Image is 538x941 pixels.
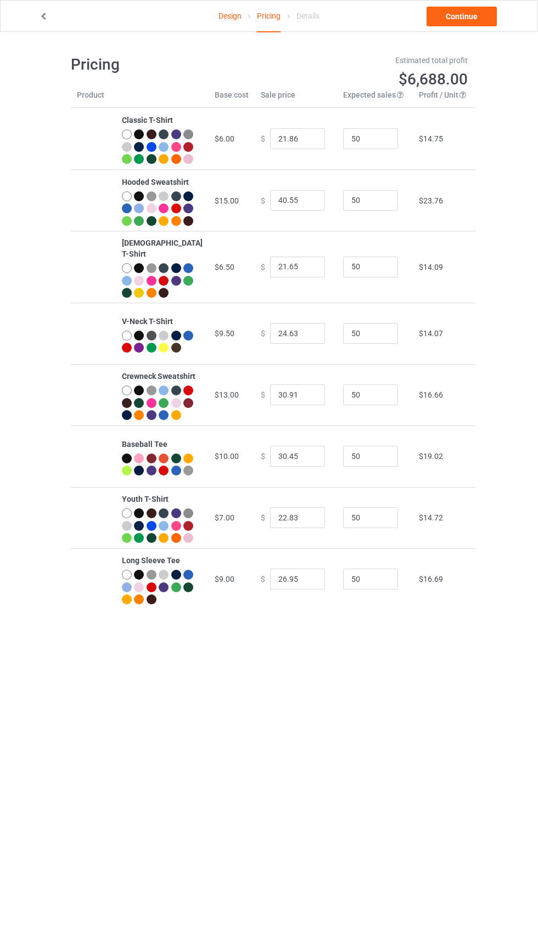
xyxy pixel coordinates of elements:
[215,263,234,271] span: $6.50
[255,89,337,108] th: Sale price
[183,129,193,139] img: heather_texture.png
[261,134,265,143] span: $
[261,262,265,271] span: $
[215,196,239,205] span: $15.00
[122,440,167,449] b: Baseball Tee
[215,134,234,143] span: $6.00
[215,513,234,522] span: $7.00
[257,1,281,32] div: Pricing
[122,317,173,326] b: V-Neck T-Shirt
[261,390,265,399] span: $
[215,575,234,583] span: $9.00
[419,134,443,143] span: $14.75
[122,116,173,124] b: Classic T-Shirt
[277,55,468,66] div: Estimated total profit
[122,372,195,381] b: Crewneck Sweatshirt
[419,390,443,399] span: $16.66
[122,556,180,565] b: Long Sleeve Tee
[419,513,443,522] span: $14.72
[296,1,320,31] div: Details
[413,89,475,108] th: Profit / Unit
[215,390,239,399] span: $13.00
[419,263,443,271] span: $14.09
[209,89,255,108] th: Base cost
[122,239,203,258] b: [DEMOGRAPHIC_DATA] T-Shirt
[261,575,265,583] span: $
[427,7,497,26] a: Continue
[122,495,169,503] b: Youth T-Shirt
[261,513,265,522] span: $
[261,452,265,461] span: $
[215,329,234,338] span: $9.50
[419,452,443,461] span: $19.02
[399,70,468,88] span: $6,688.00
[337,89,413,108] th: Expected sales
[215,452,239,461] span: $10.00
[218,1,242,31] a: Design
[261,196,265,205] span: $
[122,178,189,186] b: Hooded Sweatshirt
[419,329,443,338] span: $14.07
[183,508,193,518] img: heather_texture.png
[71,89,116,108] th: Product
[419,575,443,583] span: $16.69
[419,196,443,205] span: $23.76
[183,466,193,475] img: heather_texture.png
[261,329,265,338] span: $
[71,55,262,75] h1: Pricing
